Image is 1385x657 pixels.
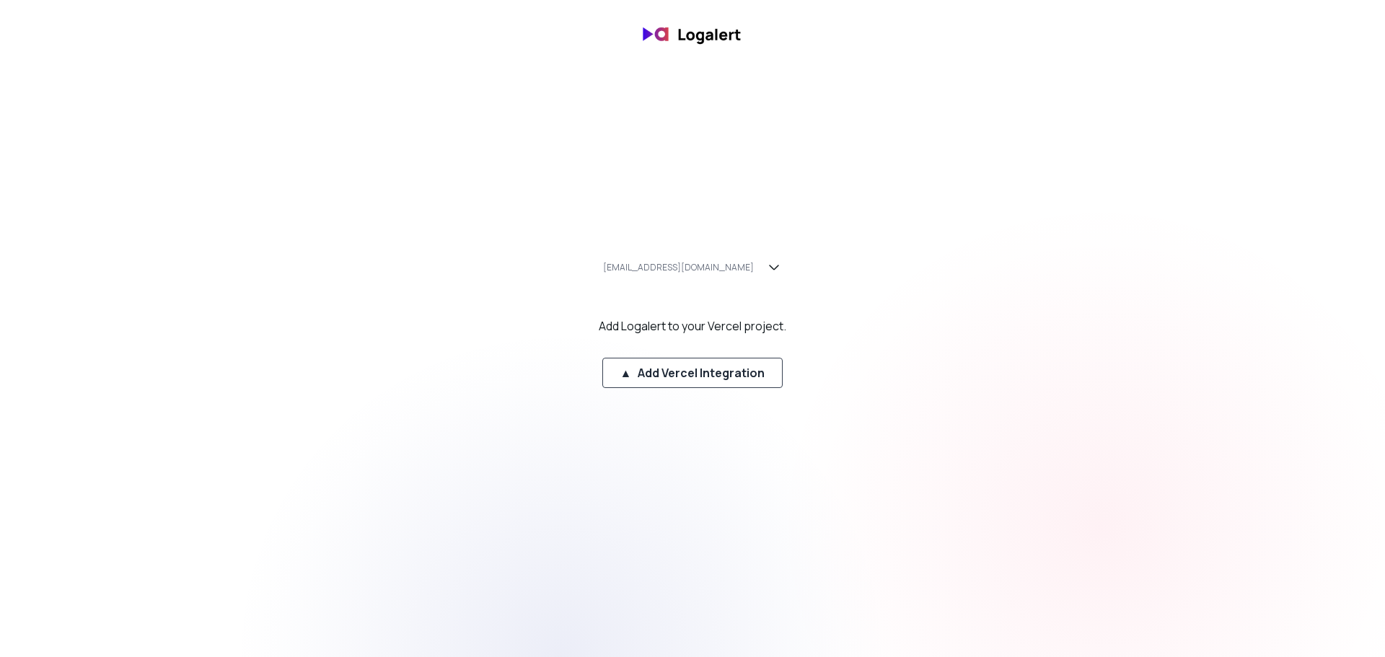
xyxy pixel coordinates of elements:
[585,252,801,283] button: [EMAIL_ADDRESS][DOMAIN_NAME]
[603,262,754,273] div: [EMAIL_ADDRESS][DOMAIN_NAME]
[620,364,765,382] div: ▲ Add Vercel Integration
[599,317,786,335] div: Add Logalert to your Vercel project.
[602,358,783,388] button: ▲ Add Vercel Integration
[635,17,750,51] img: banner logo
